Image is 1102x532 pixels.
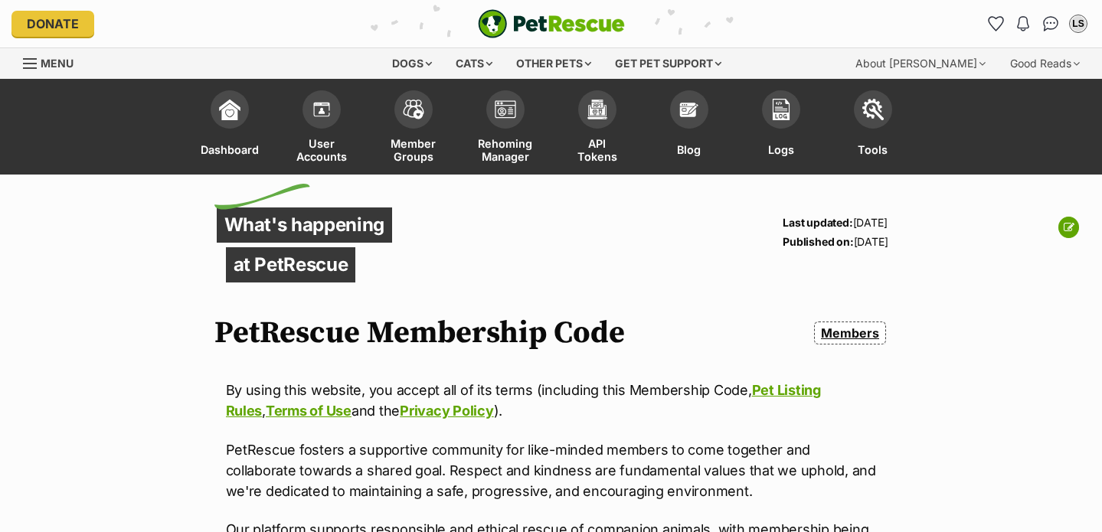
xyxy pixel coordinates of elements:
a: Tools [827,83,919,175]
button: Notifications [1011,11,1035,36]
span: Blog [677,136,701,163]
p: [DATE] [783,213,888,232]
a: Rehoming Manager [459,83,551,175]
div: Cats [445,48,503,79]
span: Menu [41,57,74,70]
div: Get pet support [604,48,732,79]
a: Members [814,321,885,344]
img: team-members-icon-5396bd8760b3fe7c0b43da4ab00e1e3bb1a5d9ba89233759b79545d2d3fc5d0d.svg [403,100,424,119]
a: Logs [735,83,827,175]
a: Dashboard [184,83,276,175]
a: Blog [643,83,735,175]
a: User Accounts [276,83,368,175]
span: User Accounts [295,136,348,163]
a: Pet Listing Rules [226,382,821,419]
h1: PetRescue Membership Code [214,315,625,351]
a: Donate [11,11,94,37]
img: members-icon-d6bcda0bfb97e5ba05b48644448dc2971f67d37433e5abca221da40c41542bd5.svg [311,99,332,120]
p: [DATE] [783,232,888,251]
p: PetRescue fosters a supportive community for like-minded members to come together and collaborate... [226,439,877,501]
div: Dogs [381,48,443,79]
strong: Published on: [783,235,853,248]
img: api-icon-849e3a9e6f871e3acf1f60245d25b4cd0aad652aa5f5372336901a6a67317bd8.svg [587,99,608,120]
img: notifications-46538b983faf8c2785f20acdc204bb7945ddae34d4c08c2a6579f10ce5e182be.svg [1017,16,1029,31]
span: Dashboard [201,136,259,163]
span: API Tokens [571,136,624,163]
a: Terms of Use [266,403,352,419]
a: Privacy Policy [400,403,493,419]
img: chat-41dd97257d64d25036548639549fe6c8038ab92f7586957e7f3b1b290dea8141.svg [1043,16,1059,31]
div: About [PERSON_NAME] [845,48,996,79]
a: Conversations [1038,11,1063,36]
div: Good Reads [999,48,1091,79]
a: API Tokens [551,83,643,175]
img: logs-icon-5bf4c29380941ae54b88474b1138927238aebebbc450bc62c8517511492d5a22.svg [770,99,792,120]
p: What's happening [217,207,393,243]
img: logo-e224e6f780fb5917bec1dbf3a21bbac754714ae5b6737aabdf751b685950b380.svg [478,9,625,38]
a: Favourites [983,11,1008,36]
img: decorative flick [214,184,310,210]
strong: Last updated: [783,216,852,229]
img: tools-icon-677f8b7d46040df57c17cb185196fc8e01b2b03676c49af7ba82c462532e62ee.svg [862,99,884,120]
p: at PetRescue [226,247,356,282]
ul: Account quick links [983,11,1091,36]
img: dashboard-icon-eb2f2d2d3e046f16d808141f083e7271f6b2e854fb5c12c21221c1fb7104beca.svg [219,99,240,120]
a: Member Groups [368,83,459,175]
span: Member Groups [387,136,440,163]
div: LS [1071,16,1086,31]
span: Rehoming Manager [478,136,532,163]
p: By using this website, you accept all of its terms (including this Membership Code, , and the ). [226,380,877,421]
a: Menu [23,48,84,76]
span: Logs [768,136,794,163]
img: blogs-icon-e71fceff818bbaa76155c998696f2ea9b8fc06abc828b24f45ee82a475c2fd99.svg [679,99,700,120]
div: Other pets [505,48,602,79]
img: group-profile-icon-3fa3cf56718a62981997c0bc7e787c4b2cf8bcc04b72c1350f741eb67cf2f40e.svg [495,100,516,119]
a: PetRescue [478,9,625,38]
span: Tools [858,136,888,163]
button: My account [1066,11,1091,36]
